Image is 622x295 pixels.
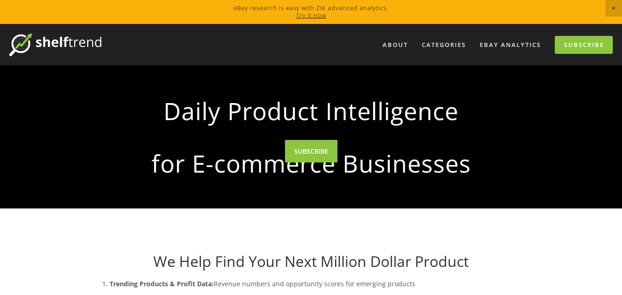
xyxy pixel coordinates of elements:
[91,253,531,270] h1: We Help Find Your Next Million Dollar Product
[296,11,326,19] a: Try it now
[474,37,547,52] a: eBay Analytics
[285,140,337,162] a: SUBSCRIBE
[110,279,214,288] strong: Trending Products & Profit Data:
[110,278,531,289] p: Revenue numbers and opportunity scores for emerging products
[106,89,517,133] strong: Daily Product Intelligence
[416,37,472,52] div: Categories
[377,37,414,52] a: About
[555,36,613,54] a: Subscribe
[9,33,101,56] img: ShelfTrend
[106,142,517,185] strong: for E-commerce Businesses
